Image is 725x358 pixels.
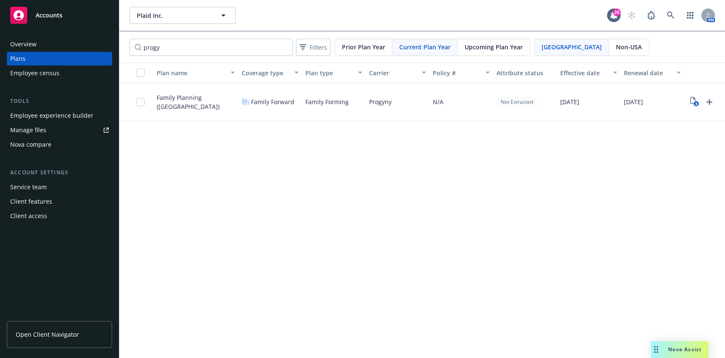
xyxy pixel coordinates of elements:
[251,97,294,106] span: Family Forward
[7,195,112,208] a: Client features
[616,43,642,51] span: Non-USA
[10,123,46,137] div: Manage files
[7,209,112,223] a: Client access
[305,97,349,106] span: Family Forming
[10,180,47,194] div: Service team
[682,7,699,24] a: Switch app
[310,43,327,52] span: Filters
[688,95,701,109] a: View Plan Documents
[296,39,330,56] button: Filters
[662,7,679,24] a: Search
[7,97,112,105] div: Tools
[10,109,93,122] div: Employee experience builder
[399,43,451,51] span: Current Plan Year
[366,63,429,83] button: Carrier
[298,41,329,54] span: Filters
[7,180,112,194] a: Service team
[10,209,47,223] div: Client access
[621,63,684,83] button: Renewal date
[496,97,537,107] div: Not Extracted
[36,12,62,19] span: Accounts
[130,39,293,56] input: Search by name
[7,37,112,51] a: Overview
[7,123,112,137] a: Manage files
[651,341,661,358] div: Drag to move
[137,11,210,20] span: Plaid Inc.
[668,346,702,353] span: Nova Assist
[305,68,353,77] div: Plan type
[10,37,37,51] div: Overview
[433,97,443,106] span: N/A
[10,66,59,80] div: Employee census
[542,43,602,51] span: [GEOGRAPHIC_DATA]
[157,68,226,77] div: Plan name
[702,95,716,109] a: Upload Plan Documents
[7,52,112,65] a: Plans
[10,52,25,65] div: Plans
[130,7,236,24] button: Plaid Inc.
[695,101,697,107] text: 8
[624,68,671,77] div: Renewal date
[157,93,235,111] span: Family Planning ([GEOGRAPHIC_DATA])
[465,43,523,51] span: Upcoming Plan Year
[557,63,621,83] button: Effective date
[496,68,553,77] div: Attribute status
[7,138,112,151] a: Nova compare
[10,195,52,208] div: Client features
[433,68,480,77] div: Policy #
[136,98,145,106] input: Toggle Row Selected
[429,63,493,83] button: Policy #
[10,138,51,151] div: Nova compare
[242,68,289,77] div: Coverage type
[643,7,660,24] a: Report a Bug
[16,330,79,339] span: Open Client Navigator
[493,63,557,83] button: Attribute status
[624,97,643,106] span: [DATE]
[7,109,112,122] a: Employee experience builder
[136,68,145,77] input: Select all
[238,63,302,83] button: Coverage type
[342,43,385,51] span: Prior Plan Year
[651,341,708,358] button: Nova Assist
[369,68,417,77] div: Carrier
[7,3,112,27] a: Accounts
[623,7,640,24] a: Start snowing
[302,63,366,83] button: Plan type
[613,9,621,16] div: 28
[369,97,392,106] span: Progyny
[153,63,238,83] button: Plan name
[560,68,608,77] div: Effective date
[7,168,112,177] div: Account settings
[560,97,579,106] span: [DATE]
[7,66,112,80] a: Employee census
